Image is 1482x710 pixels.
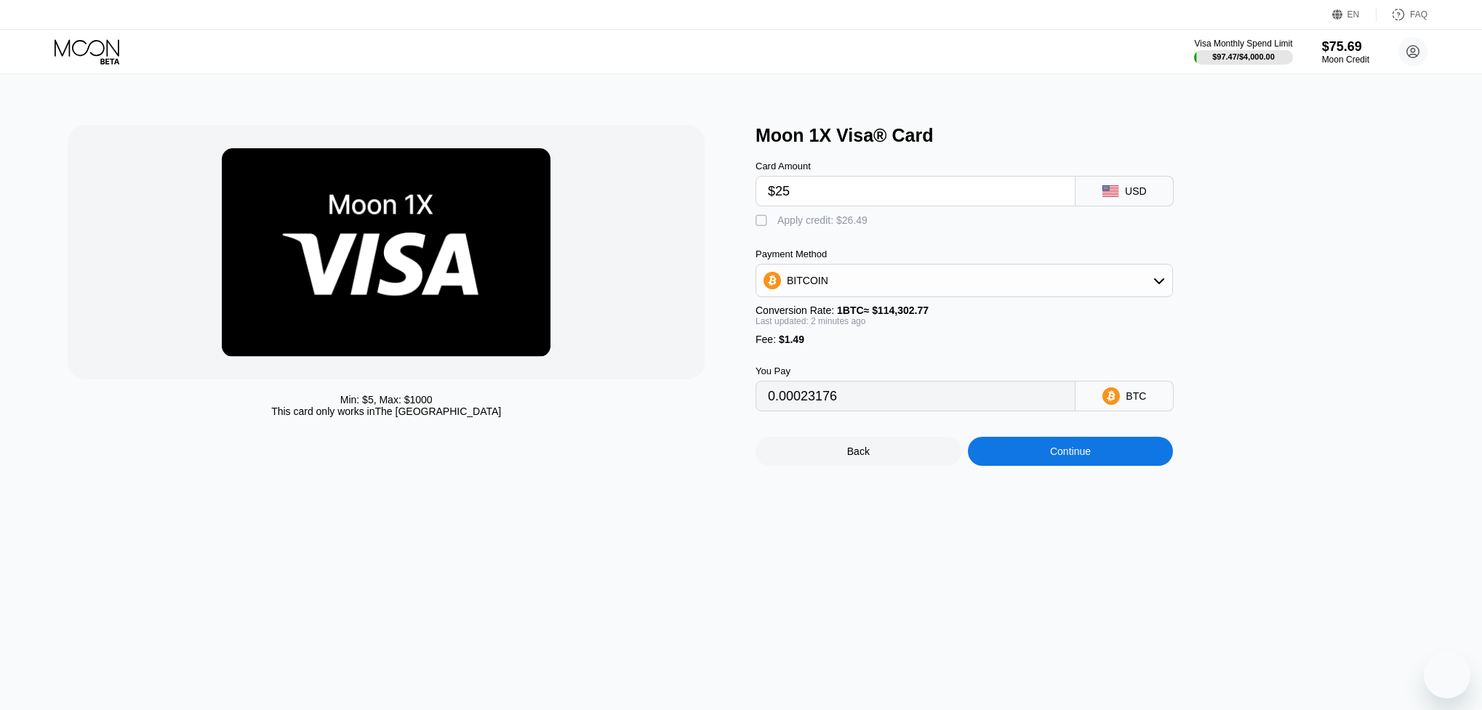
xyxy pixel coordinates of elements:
[1322,39,1369,65] div: $75.69Moon Credit
[1322,39,1369,55] div: $75.69
[1050,445,1091,457] div: Continue
[1322,55,1369,65] div: Moon Credit
[837,304,929,316] span: 1 BTC ≈ $114,302.77
[756,249,1173,259] div: Payment Method
[1424,652,1470,698] iframe: Button to launch messaging window
[756,304,1173,316] div: Conversion Rate:
[1126,390,1146,402] div: BTC
[756,125,1429,146] div: Moon 1X Visa® Card
[756,316,1173,326] div: Last updated: 2 minutes ago
[1332,7,1377,22] div: EN
[847,445,870,457] div: Back
[756,214,770,228] div: 
[777,214,868,226] div: Apply credit: $26.49
[1410,9,1427,20] div: FAQ
[1347,9,1360,20] div: EN
[768,177,1063,206] input: $0.00
[340,394,433,406] div: Min: $ 5 , Max: $ 1000
[1194,39,1292,49] div: Visa Monthly Spend Limit
[1194,39,1292,65] div: Visa Monthly Spend Limit$97.47/$4,000.00
[271,406,501,417] div: This card only works in The [GEOGRAPHIC_DATA]
[756,366,1076,376] div: You Pay
[1125,185,1147,197] div: USD
[779,334,804,345] span: $1.49
[1212,52,1275,61] div: $97.47 / $4,000.00
[787,275,828,286] div: BITCOIN
[756,266,1172,295] div: BITCOIN
[756,437,961,466] div: Back
[756,334,1173,345] div: Fee :
[968,437,1174,466] div: Continue
[1377,7,1427,22] div: FAQ
[756,161,1076,172] div: Card Amount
